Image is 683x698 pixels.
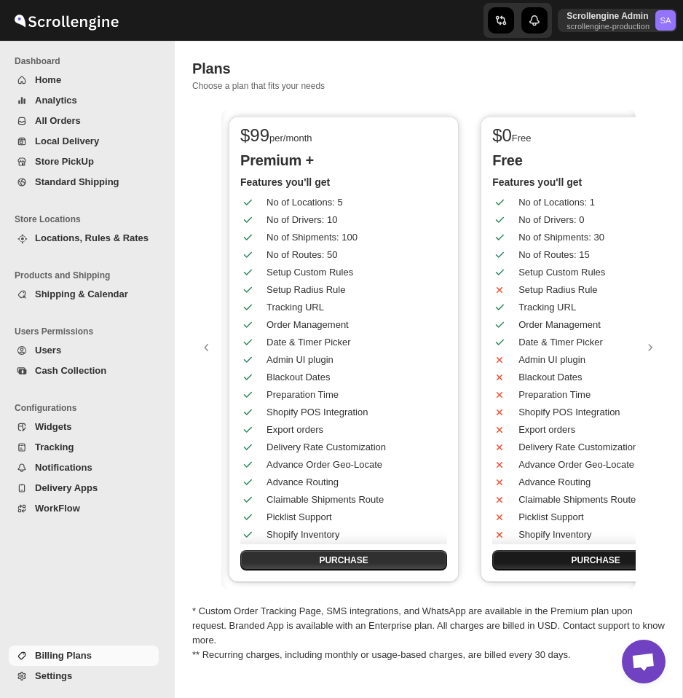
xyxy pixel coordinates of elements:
span: Locations, Rules & Rates [35,232,149,243]
button: Billing Plans [9,646,159,666]
button: Widgets [9,417,159,437]
span: Notifications [35,462,92,473]
span: Home [35,74,61,85]
text: SA [660,16,671,25]
button: Notifications [9,458,159,478]
div: Delivery Rate Customization [267,440,440,455]
div: Setup Radius Rule [267,283,440,297]
span: All Orders [35,115,81,126]
span: Plans [192,60,230,77]
div: Claimable Shipments Route [267,493,440,507]
button: Tracking [9,437,159,458]
div: No of Shipments: 100 [267,230,440,245]
span: Scrollengine Admin [655,10,676,31]
button: Settings [9,666,159,686]
span: Users Permissions [15,326,165,337]
span: PURCHASE [319,554,368,566]
span: Local Delivery [35,136,99,146]
div: Order Management [267,318,440,332]
button: Delivery Apps [9,478,159,498]
span: Configurations [15,402,165,414]
div: Tracking URL [267,300,440,315]
div: Advance Routing [267,475,440,490]
p: Premium + [240,152,447,169]
button: Cash Collection [9,361,159,381]
span: Delivery Apps [35,482,98,493]
button: Home [9,70,159,90]
div: Preparation Time [267,388,440,402]
span: Products and Shipping [15,270,165,281]
button: Locations, Rules & Rates [9,228,159,248]
span: Store PickUp [35,156,94,167]
div: Open chat [622,640,666,683]
span: WorkFlow [35,503,80,514]
div: Shopify POS Integration [267,405,440,420]
div: Blackout Dates [267,370,440,385]
button: PURCHASE [240,550,447,570]
span: Free [512,133,532,144]
button: Users [9,340,159,361]
span: $ 99 [240,125,269,145]
span: Dashboard [15,55,165,67]
div: No of Locations: 5 [267,195,440,210]
span: Cash Collection [35,365,106,376]
div: No of Drivers: 10 [267,213,440,227]
span: Shipping & Calendar [35,289,128,299]
div: Picklist Support [267,510,440,525]
div: Export orders [267,423,440,437]
span: Standard Shipping [35,176,119,187]
button: All Orders [9,111,159,131]
p: scrollengine-production [566,22,650,31]
button: User menu [558,9,677,32]
span: Tracking [35,442,74,452]
div: Shopify Inventory [267,528,440,542]
span: $ 0 [492,125,512,145]
span: Widgets [35,421,71,432]
button: Shipping & Calendar [9,284,159,305]
div: Setup Custom Rules [267,265,440,280]
p: Scrollengine Admin [566,10,650,22]
h2: Features you'll get [240,175,447,189]
button: Analytics [9,90,159,111]
span: Users [35,345,61,356]
div: Advance Order Geo-Locate [267,458,440,472]
span: Store Locations [15,213,165,225]
div: Date & Timer Picker [267,335,440,350]
p: Choose a plan that fits your needs [192,80,665,92]
span: Analytics [35,95,77,106]
div: * Custom Order Tracking Page, SMS integrations, and WhatsApp are available in the Premium plan up... [192,109,665,662]
div: Admin UI plugin [267,353,440,367]
span: per/month [269,133,312,144]
span: PURCHASE [572,554,620,566]
div: No of Routes: 50 [267,248,440,262]
button: WorkFlow [9,498,159,519]
span: Settings [35,670,72,681]
img: ScrollEngine [12,2,121,39]
span: Billing Plans [35,650,92,661]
